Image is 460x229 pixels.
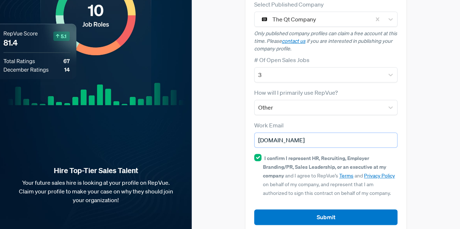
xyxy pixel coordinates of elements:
strong: Hire Top-Tier Sales Talent [12,166,180,175]
button: Submit [254,209,398,225]
strong: I confirm I represent HR, Recruiting, Employer Branding/PR, Sales Leadership, or an executive at ... [263,155,386,179]
input: Email [254,132,398,148]
p: Only published company profiles can claim a free account at this time. Please if you are interest... [254,30,398,53]
a: Terms [339,172,353,179]
span: and I agree to RepVue’s and on behalf of my company, and represent that I am authorized to sign t... [263,155,395,196]
label: How will I primarily use RepVue? [254,88,338,97]
p: Your future sales hire is looking at your profile on RepVue. Claim your profile to make your case... [12,178,180,204]
label: # Of Open Sales Jobs [254,56,309,64]
label: Work Email [254,121,284,130]
a: Privacy Policy [364,172,395,179]
a: contact us [282,38,305,44]
img: The Qt Company [260,15,269,24]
